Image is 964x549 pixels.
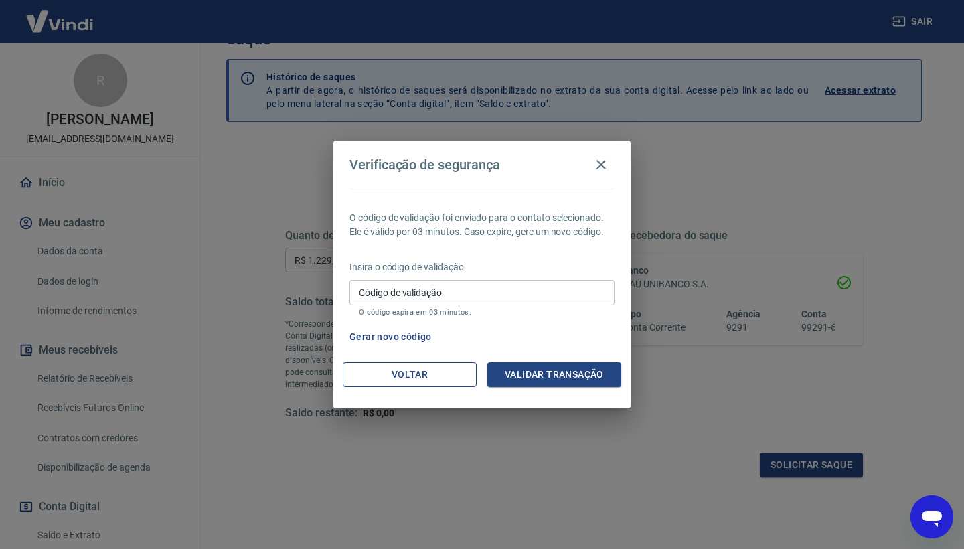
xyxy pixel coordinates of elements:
h4: Verificação de segurança [349,157,500,173]
button: Validar transação [487,362,621,387]
p: Insira o código de validação [349,260,615,274]
button: Voltar [343,362,477,387]
p: O código de validação foi enviado para o contato selecionado. Ele é válido por 03 minutos. Caso e... [349,211,615,239]
button: Gerar novo código [344,325,437,349]
iframe: Botão para abrir a janela de mensagens [910,495,953,538]
p: O código expira em 03 minutos. [359,308,605,317]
